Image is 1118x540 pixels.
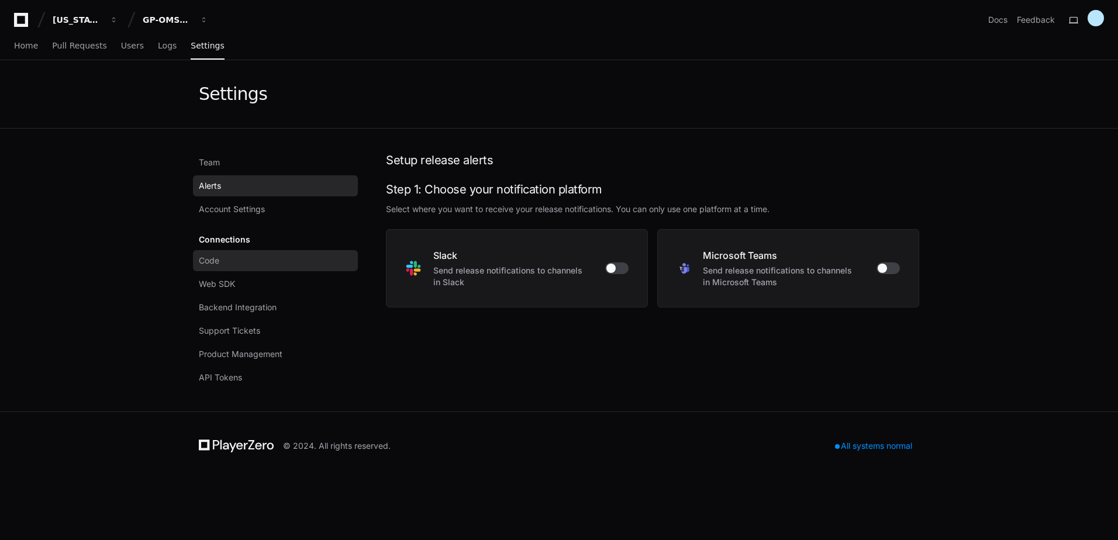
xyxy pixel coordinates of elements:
a: Account Settings [193,199,358,220]
a: Alerts [193,175,358,196]
span: Code [199,255,219,266]
a: Pull Requests [52,33,106,60]
h2: Microsoft Teams [703,248,858,262]
span: Web SDK [199,278,235,290]
span: Support Tickets [199,325,260,337]
div: Select where you want to receive your release notifications. You can only use one platform at a t... [386,203,919,215]
h1: Setup release alerts [386,152,919,168]
a: Team [193,152,358,173]
div: All systems normal [828,438,919,454]
div: GP-OMSFMK [143,14,193,26]
span: Users [121,42,144,49]
span: Logs [158,42,177,49]
a: Web SDK [193,274,358,295]
div: Settings [199,84,267,105]
a: Docs [988,14,1007,26]
p: Send release notifications to channels in Slack [433,265,586,288]
span: Account Settings [199,203,265,215]
button: Feedback [1017,14,1055,26]
span: Backend Integration [199,302,277,313]
span: Product Management [199,348,282,360]
span: API Tokens [199,372,242,383]
h2: Slack [433,248,586,262]
span: Team [199,157,220,168]
button: GP-OMSFMK [138,9,213,30]
a: Code [193,250,358,271]
a: Backend Integration [193,297,358,318]
p: Send release notifications to channels in Microsoft Teams [703,265,858,288]
span: Home [14,42,38,49]
a: Users [121,33,144,60]
h2: Step 1: Choose your notification platform [386,182,919,196]
div: © 2024. All rights reserved. [283,440,391,452]
a: Product Management [193,344,358,365]
a: Settings [191,33,224,60]
span: Alerts [199,180,221,192]
a: Home [14,33,38,60]
button: [US_STATE] Pacific [48,9,123,30]
span: Pull Requests [52,42,106,49]
div: [US_STATE] Pacific [53,14,103,26]
a: API Tokens [193,367,358,388]
a: Support Tickets [193,320,358,341]
a: Logs [158,33,177,60]
span: Settings [191,42,224,49]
